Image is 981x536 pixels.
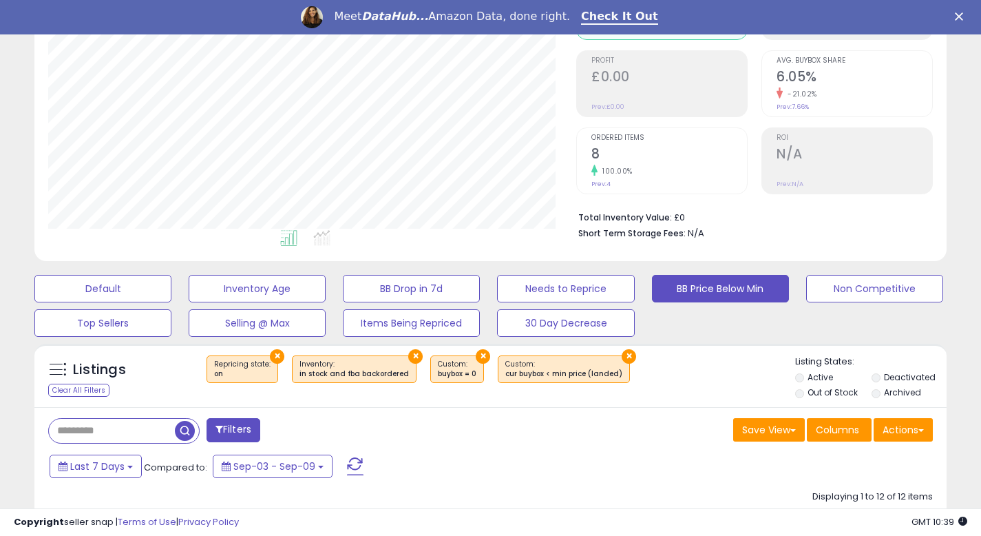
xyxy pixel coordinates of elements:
span: Inventory : [299,359,409,380]
label: Archived [884,386,921,398]
b: Short Term Storage Fees: [578,227,686,239]
img: Profile image for Georgie [301,6,323,28]
div: Meet Amazon Data, done right. [334,10,570,23]
div: Clear All Filters [48,384,109,397]
div: on [214,369,271,379]
h2: £0.00 [591,69,747,87]
div: in stock and fba backordered [299,369,409,379]
button: Sep-03 - Sep-09 [213,455,333,478]
button: × [408,349,423,364]
h2: 6.05% [777,69,932,87]
button: Filters [207,418,260,442]
span: Ordered Items [591,134,747,142]
div: Displaying 1 to 12 of 12 items [812,491,933,504]
small: Prev: £0.00 [591,103,624,111]
span: Profit [591,57,747,65]
span: 2025-09-17 10:39 GMT [911,515,967,528]
small: 100.00% [598,166,633,176]
span: N/A [688,227,704,240]
span: Repricing state : [214,359,271,380]
p: Listing States: [795,355,947,369]
span: Columns [816,423,859,437]
button: × [622,349,636,364]
small: -21.02% [783,89,817,99]
label: Deactivated [884,371,936,383]
button: Items Being Repriced [343,309,480,337]
button: Non Competitive [806,275,943,302]
div: seller snap | | [14,516,239,529]
label: Out of Stock [808,386,858,398]
span: Sep-03 - Sep-09 [233,460,315,473]
div: Close [955,12,969,21]
small: Prev: 4 [591,180,611,188]
h2: N/A [777,146,932,165]
h5: Listings [73,360,126,380]
h2: 8 [591,146,747,165]
small: Prev: 7.66% [777,103,809,111]
b: Total Inventory Value: [578,212,672,223]
strong: Copyright [14,515,64,528]
button: Actions [874,418,933,442]
button: Inventory Age [189,275,326,302]
span: Avg. Buybox Share [777,57,932,65]
div: buybox = 0 [438,369,476,379]
i: DataHub... [361,10,428,23]
small: Prev: N/A [777,180,803,188]
button: Save View [733,418,805,442]
button: Top Sellers [34,309,171,337]
button: Columns [807,418,872,442]
button: Needs to Reprice [497,275,634,302]
li: £0 [578,208,922,225]
button: Selling @ Max [189,309,326,337]
button: BB Drop in 7d [343,275,480,302]
button: Last 7 Days [50,455,142,478]
button: × [270,349,284,364]
button: BB Price Below Min [652,275,789,302]
span: Last 7 Days [70,460,125,473]
a: Check It Out [581,10,658,25]
div: cur buybox < min price (landed) [505,369,622,379]
span: Compared to: [144,461,207,474]
a: Privacy Policy [178,515,239,528]
span: Custom: [438,359,476,380]
button: × [476,349,490,364]
button: 30 Day Decrease [497,309,634,337]
span: ROI [777,134,932,142]
a: Terms of Use [118,515,176,528]
button: Default [34,275,171,302]
label: Active [808,371,833,383]
span: Custom: [505,359,622,380]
